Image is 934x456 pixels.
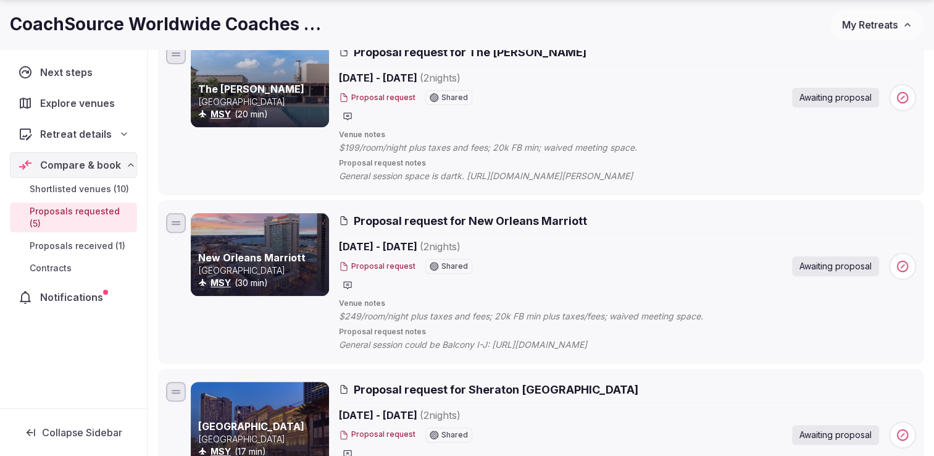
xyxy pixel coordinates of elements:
[339,327,916,337] span: Proposal request notes
[420,240,461,253] span: ( 2 night s )
[10,237,137,255] a: Proposals received (1)
[40,158,121,172] span: Compare & book
[198,420,304,433] a: [GEOGRAPHIC_DATA]
[339,158,916,169] span: Proposal request notes
[211,277,231,289] button: MSY
[30,183,129,195] span: Shortlisted venues (10)
[10,180,137,198] a: Shortlisted venues (10)
[354,213,587,229] span: Proposal request for New Orleans Marriott
[40,65,98,80] span: Next steps
[30,262,72,274] span: Contracts
[40,290,108,305] span: Notifications
[10,284,137,310] a: Notifications
[354,44,586,60] span: Proposal request for The [PERSON_NAME]
[211,109,231,119] a: MSY
[339,130,916,140] span: Venue notes
[198,251,306,264] a: New Orleans Marriott
[792,88,879,108] div: Awaiting proposal
[441,94,468,101] span: Shared
[339,298,916,309] span: Venue notes
[10,419,137,446] button: Collapse Sidebar
[10,12,326,36] h1: CoachSource Worldwide Coaches Forum 2026
[339,70,556,85] span: [DATE] - [DATE]
[842,19,898,31] span: My Retreats
[339,408,556,423] span: [DATE] - [DATE]
[42,426,122,439] span: Collapse Sidebar
[339,170,657,182] span: General session space is dartk. [URL][DOMAIN_NAME][PERSON_NAME]
[198,83,304,95] a: The [PERSON_NAME]
[354,382,638,397] span: Proposal request for Sheraton [GEOGRAPHIC_DATA]
[211,108,231,120] button: MSY
[339,239,556,254] span: [DATE] - [DATE]
[10,90,137,116] a: Explore venues
[198,96,327,108] p: [GEOGRAPHIC_DATA]
[10,203,137,232] a: Proposals requested (5)
[198,277,327,289] div: (30 min)
[339,310,728,323] span: $249/room/night plus taxes and fees; 20k FB min plus taxes/fees; waived meeting space.
[441,263,468,270] span: Shared
[339,141,662,154] span: $199/room/night plus taxes and fees; 20k FB min; waived meeting space.
[10,59,137,85] a: Next steps
[198,433,327,445] p: [GEOGRAPHIC_DATA]
[420,72,461,84] span: ( 2 night s )
[339,93,415,103] button: Proposal request
[339,261,415,272] button: Proposal request
[792,425,879,445] div: Awaiting proposal
[420,409,461,421] span: ( 2 night s )
[211,277,231,288] a: MSY
[339,429,415,440] button: Proposal request
[40,127,112,141] span: Retreat details
[30,240,125,252] span: Proposals received (1)
[339,339,612,351] span: General session could be Balcony I-J: [URL][DOMAIN_NAME]
[198,108,327,120] div: (20 min)
[441,431,468,439] span: Shared
[830,9,924,40] button: My Retreats
[30,205,132,230] span: Proposals requested (5)
[40,96,120,111] span: Explore venues
[10,260,137,277] a: Contracts
[198,264,327,277] p: [GEOGRAPHIC_DATA]
[792,256,879,276] div: Awaiting proposal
